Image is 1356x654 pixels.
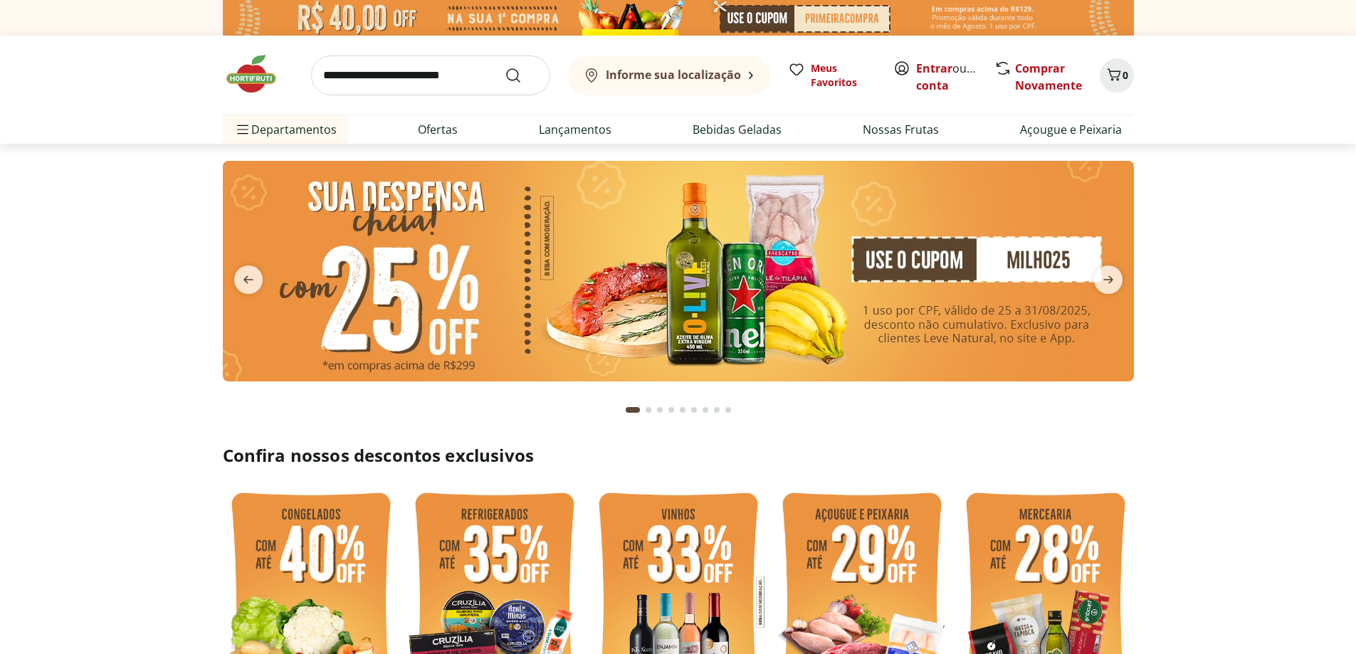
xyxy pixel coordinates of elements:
span: Departamentos [234,112,337,147]
button: Go to page 4 from fs-carousel [666,393,677,427]
a: Nossas Frutas [863,121,939,138]
a: Meus Favoritos [788,61,876,90]
button: Go to page 9 from fs-carousel [722,393,734,427]
a: Comprar Novamente [1015,60,1082,93]
button: Carrinho [1100,58,1134,93]
h2: Confira nossos descontos exclusivos [223,444,1134,467]
img: Hortifruti [223,53,294,95]
a: Criar conta [916,60,994,93]
button: Informe sua localização [567,56,771,95]
a: Lançamentos [539,121,611,138]
button: next [1083,265,1134,294]
span: ou [916,60,979,94]
button: Menu [234,112,251,147]
button: Go to page 8 from fs-carousel [711,393,722,427]
img: cupom [223,161,1134,381]
input: search [311,56,550,95]
a: Ofertas [418,121,458,138]
a: Entrar [916,60,952,76]
button: Go to page 2 from fs-carousel [643,393,654,427]
button: Submit Search [505,67,539,84]
button: Go to page 5 from fs-carousel [677,393,688,427]
button: Current page from fs-carousel [623,393,643,427]
button: previous [223,265,274,294]
b: Informe sua localização [606,67,741,83]
button: Go to page 6 from fs-carousel [688,393,700,427]
button: Go to page 7 from fs-carousel [700,393,711,427]
span: Meus Favoritos [811,61,876,90]
a: Açougue e Peixaria [1020,121,1122,138]
span: 0 [1123,68,1128,82]
a: Bebidas Geladas [693,121,782,138]
button: Go to page 3 from fs-carousel [654,393,666,427]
